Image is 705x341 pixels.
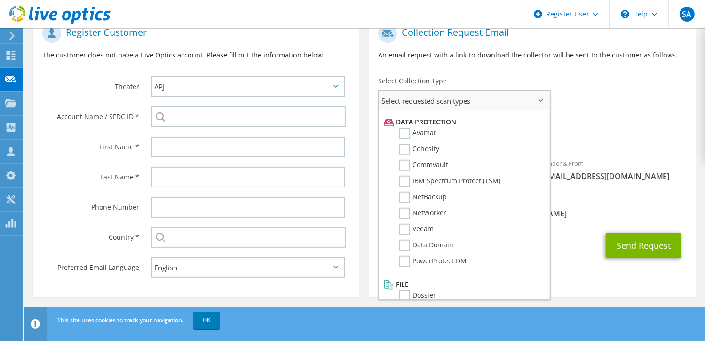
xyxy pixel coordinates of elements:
[57,316,183,324] span: This site uses cookies to track your navigation.
[399,160,448,171] label: Commvault
[399,192,447,203] label: NetBackup
[42,257,139,272] label: Preferred Email Language
[606,233,681,258] button: Send Request
[542,171,686,181] span: [EMAIL_ADDRESS][DOMAIN_NAME]
[378,50,686,60] p: An email request with a link to download the collector will be sent to the customer as follows.
[42,24,345,43] h1: Register Customer
[399,208,446,219] label: NetWorker
[381,116,544,128] li: Data Protection
[379,91,549,110] span: Select requested scan types
[399,176,500,187] label: IBM Spectrum Protect (TSM)
[42,50,350,60] p: The customer does not have a Live Optics account. Please fill out the information below.
[399,256,467,267] label: PowerProtect DM
[399,144,439,155] label: Cohesity
[193,312,220,329] a: OK
[621,10,629,18] svg: \n
[42,106,139,122] label: Account Name / SFDC ID *
[680,7,695,22] span: SA
[369,154,532,186] div: To
[399,240,453,251] label: Data Domain
[381,279,544,290] li: File
[378,24,681,43] h1: Collection Request Email
[369,191,695,223] div: CC & Reply To
[369,114,695,149] div: Requested Collections
[378,76,447,86] label: Select Collection Type
[399,224,434,235] label: Veeam
[42,167,139,182] label: Last Name *
[532,154,696,186] div: Sender & From
[399,290,436,301] label: Dossier
[42,76,139,91] label: Theater
[399,128,436,139] label: Avamar
[42,197,139,212] label: Phone Number
[42,227,139,242] label: Country *
[42,137,139,152] label: First Name *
